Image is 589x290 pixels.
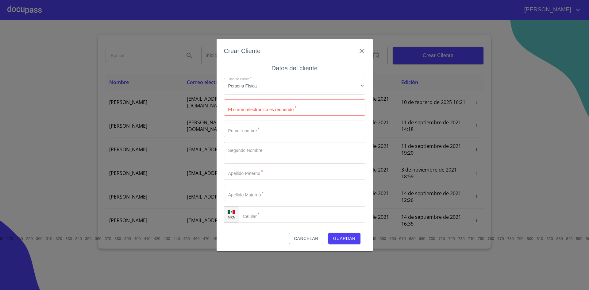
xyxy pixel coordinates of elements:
[294,235,318,242] span: Cancelar
[228,215,236,219] p: MXN
[224,78,365,95] div: Persona Física
[328,233,360,244] button: Guardar
[228,210,235,214] img: R93DlvwvvjP9fbrDwZeCRYBHk45OWMq+AAOlFVsxT89f82nwPLnD58IP7+ANJEaWYhP0Tx8kkA0WlQMPQsAAgwAOmBj20AXj6...
[271,63,318,73] h6: Datos del cliente
[224,46,261,56] h6: Crear Cliente
[333,235,356,242] span: Guardar
[289,233,323,244] button: Cancelar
